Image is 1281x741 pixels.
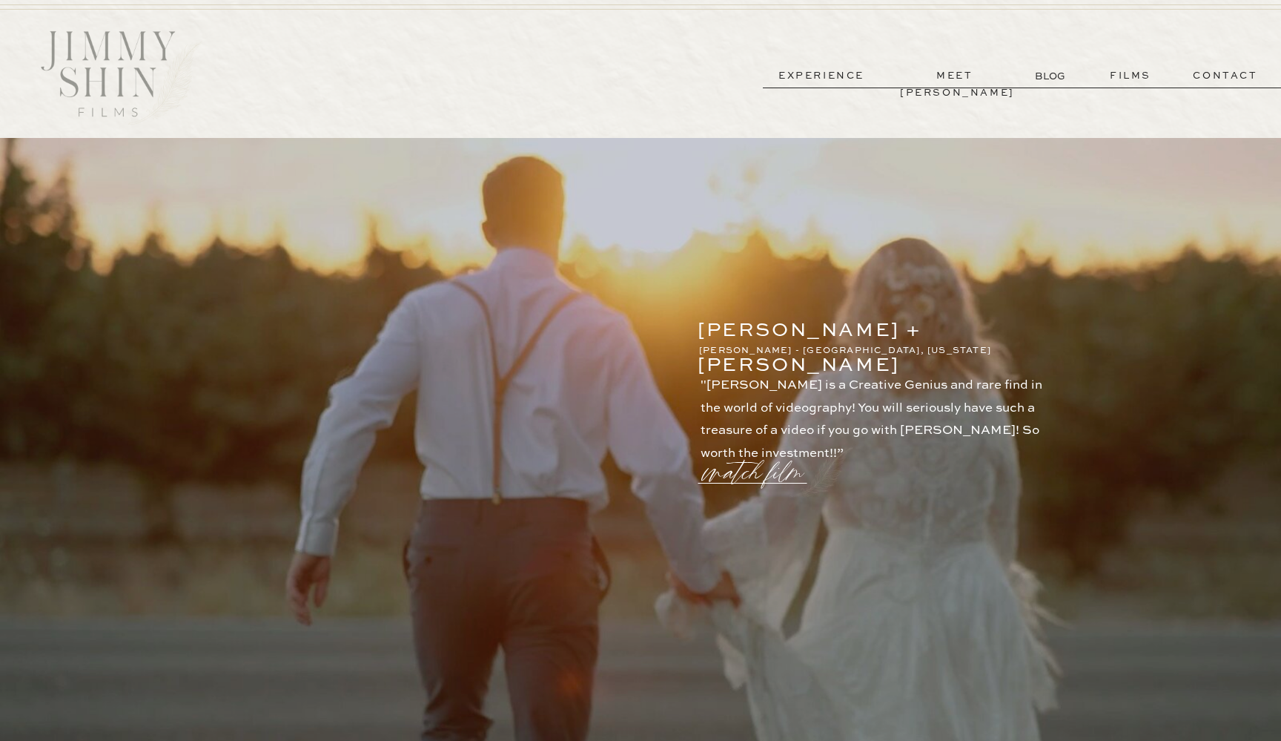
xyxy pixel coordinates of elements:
a: BLOG [1035,68,1068,84]
a: watch film [704,435,811,492]
p: "[PERSON_NAME] is a Creative Genius and rare find in the world of videography! You will seriously... [701,375,1057,447]
a: contact [1172,67,1279,85]
a: meet [PERSON_NAME] [900,67,1010,85]
p: [PERSON_NAME] + [PERSON_NAME] [698,314,1008,334]
p: [PERSON_NAME] - [GEOGRAPHIC_DATA], [US_STATE] [699,343,1010,357]
a: experience [767,67,876,85]
a: films [1094,67,1167,85]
